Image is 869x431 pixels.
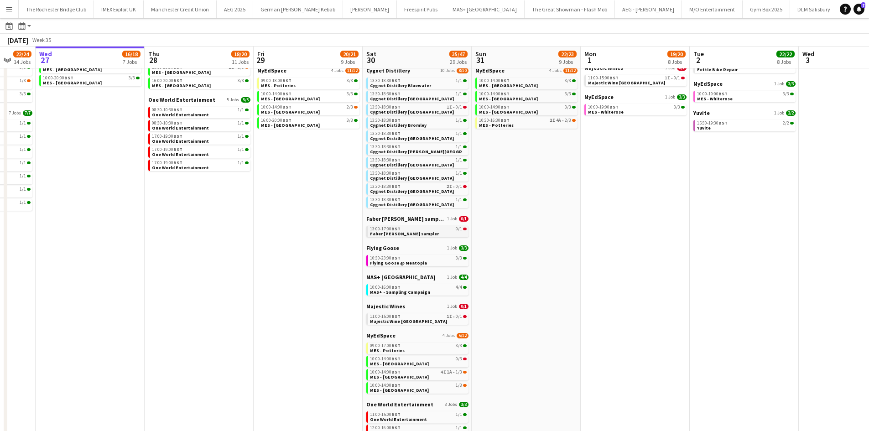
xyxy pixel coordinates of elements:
span: MyEdSpace [366,332,395,339]
span: 10 Jobs [440,68,455,73]
span: 16:00-20:00 [152,78,182,83]
span: Cygnet Distillery Bluewater [370,83,431,88]
span: 4I [441,370,446,374]
a: 10:00-14:00BST2/3MES - [GEOGRAPHIC_DATA] [261,104,358,114]
span: MES - Birmingham [261,122,320,128]
a: 16:00-20:00BST3/3MES - [GEOGRAPHIC_DATA] [261,117,358,128]
span: BST [500,104,510,110]
a: 13:30-18:30BST1/1Cygnet Distillery [GEOGRAPHIC_DATA] [370,157,467,167]
span: MES - Southall [43,80,102,86]
span: One World Entertainment [366,401,433,408]
span: BST [718,91,728,97]
span: 3/3 [20,92,26,96]
span: Majestic Wine Christchurch [370,318,447,324]
span: Cygnet Distillery [366,67,410,74]
a: Cygnet Distillery10 Jobs8/10 [366,67,468,74]
button: AEG 2025 [217,0,253,18]
span: BST [391,78,401,83]
span: MES - Whiterose [588,109,624,115]
button: M/O Entertainment [682,0,743,18]
div: MyEdSpace3 Jobs7/909:00-18:00BST3/3MES - Potteries16:00-20:00BST1I•1/3MES - [GEOGRAPHIC_DATA]16:0... [148,41,250,96]
div: MAS+ [GEOGRAPHIC_DATA]1 Job4/410:00-16:00BST4/4MAS+ - Sampling Campaign [366,274,468,303]
span: 0/1 [674,76,680,80]
span: 1/3 [456,383,462,388]
span: 13:30-18:30 [370,131,401,136]
span: MES - Leeds [152,83,211,88]
span: BST [391,356,401,362]
div: MyEdSpace1 Job3/310:00-19:00BST3/3MES - Whiterose [693,80,796,109]
span: 10:00-14:00 [370,357,401,361]
span: MES - Potteries [479,122,514,128]
span: BST [500,91,510,97]
span: 08:30-10:30 [152,108,182,112]
a: 10:00-14:00BST3/3MES - [GEOGRAPHIC_DATA] [479,104,576,114]
span: 3/3 [347,78,353,83]
div: Majestic Wines1 Job0/111:00-15:00BST1I•0/1Majestic Wine [GEOGRAPHIC_DATA] [366,303,468,332]
span: 1/1 [456,118,462,123]
a: One World Entertainment3 Jobs3/3 [366,401,468,408]
span: MAS+ - Sampling Campaign [370,289,430,295]
span: 1/1 [238,134,244,139]
span: 11:00-15:00 [370,314,401,319]
span: Flying Goose @ Meatopia [370,260,427,266]
span: 1 Job [774,110,784,116]
span: MES - Manchester City Centre [261,96,320,102]
span: 10:30-23:00 [370,256,401,260]
span: Faber Kevin Keegan sampler [370,231,439,237]
a: 09:00-18:00BST3/3MES - Potteries [261,78,358,88]
span: One World Entertainment [152,165,209,171]
span: 7 Jobs [9,110,21,116]
span: 3/3 [459,402,468,407]
span: 1/1 [20,134,26,139]
button: Gym Box 2025 [743,0,790,18]
span: BST [391,197,401,203]
span: 0/1 [459,216,468,222]
span: 8/10 [457,68,468,73]
div: MyEdSpace4 Jobs11/1209:00-18:00BST3/3MES - Potteries10:00-14:00BST3/3MES - [GEOGRAPHIC_DATA]10:00... [257,67,359,130]
span: 11:00-15:00 [588,76,619,80]
span: 2I [447,184,452,189]
span: 3/3 [783,92,789,96]
span: 15:30-19:30 [697,121,728,125]
span: 3/3 [347,118,353,123]
span: 10:00-14:00 [261,92,291,96]
span: 10:00-14:00 [370,383,401,388]
span: 13:30-18:30 [370,118,401,123]
span: MES - Haddenham High Street [370,361,429,367]
div: Cygnet Distillery10 Jobs8/1013:30-18:30BST1/1Cygnet Distillery Bluewater13:30-18:30BST1/1Cygnet D... [366,67,468,215]
span: 0/1 [456,227,462,231]
span: 5 Jobs [227,97,239,103]
span: 1/1 [238,121,244,125]
span: BST [391,170,401,176]
span: BST [500,78,510,83]
a: 17:00-19:00BST1/1One World Entertainment [152,146,249,157]
span: Cygnet Distillery Newcastle [370,188,454,194]
a: 10:00-14:00BST1/3MES - [GEOGRAPHIC_DATA] [370,382,467,393]
a: 13:30-18:30BST1/1Cygnet Distillery [GEOGRAPHIC_DATA] [370,130,467,141]
span: BST [173,133,182,139]
span: 0/3 [456,357,462,361]
span: BST [391,130,401,136]
a: One World Entertainment5 Jobs5/5 [148,96,250,103]
button: The Great Showman - Flash Mob [525,0,615,18]
span: 1 Job [447,304,457,309]
span: BST [64,75,73,81]
a: 09:00-17:00BST3/3MES - Potteries [370,343,467,353]
a: 13:30-18:30BST1/1Cygnet Distillery [PERSON_NAME][GEOGRAPHIC_DATA] [370,144,467,154]
span: MES - Reading Town Centre [261,109,320,115]
span: 0/1 [459,304,468,309]
span: 1/1 [456,131,462,136]
span: 3/3 [677,94,687,100]
div: • [370,370,467,374]
span: MES - Birmingham City Centre [479,83,538,88]
span: 1/1 [238,108,244,112]
span: BST [173,146,182,152]
span: 1/1 [20,187,26,192]
span: 3/3 [347,92,353,96]
span: 13:30-18:30 [370,171,401,176]
span: 2I [550,118,555,123]
span: Cygnet Distillery Bromley [370,122,427,128]
span: 1/1 [20,200,26,205]
span: 3/3 [565,92,571,96]
a: 11:00-15:00BST1I•0/1Majestic Wine [GEOGRAPHIC_DATA] [588,75,685,85]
